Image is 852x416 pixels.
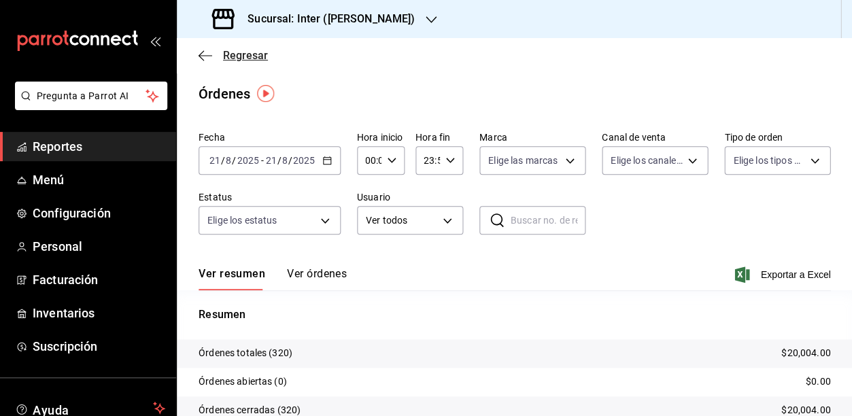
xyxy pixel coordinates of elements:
[737,266,830,283] button: Exportar a Excel
[357,133,405,142] label: Hora inicio
[288,155,292,166] span: /
[33,400,148,416] span: Ayuda
[602,133,708,142] label: Canal de venta
[265,155,277,166] input: --
[33,237,165,256] span: Personal
[366,213,438,228] span: Ver todos
[199,267,347,290] div: navigation tabs
[199,346,292,360] p: Órdenes totales (320)
[33,204,165,222] span: Configuración
[257,85,274,102] img: Tooltip marker
[33,171,165,189] span: Menú
[207,213,277,227] span: Elige los estatus
[277,155,281,166] span: /
[260,155,263,166] span: -
[33,271,165,289] span: Facturación
[733,154,805,167] span: Elige los tipos de orden
[488,154,558,167] span: Elige las marcas
[781,346,830,360] p: $20,004.00
[33,337,165,356] span: Suscripción
[15,82,167,110] button: Pregunta a Parrot AI
[199,307,830,323] p: Resumen
[225,155,232,166] input: --
[357,192,463,202] label: Usuario
[10,99,167,113] a: Pregunta a Parrot AI
[209,155,221,166] input: --
[282,155,288,166] input: --
[479,133,585,142] label: Marca
[236,155,259,166] input: ----
[199,267,265,290] button: Ver resumen
[199,192,341,202] label: Estatus
[199,375,287,389] p: Órdenes abiertas (0)
[221,155,225,166] span: /
[287,267,347,290] button: Ver órdenes
[415,133,463,142] label: Hora fin
[37,89,146,103] span: Pregunta a Parrot AI
[232,155,236,166] span: /
[805,375,830,389] p: $0.00
[223,49,268,62] span: Regresar
[292,155,316,166] input: ----
[199,49,268,62] button: Regresar
[724,133,830,142] label: Tipo de orden
[611,154,683,167] span: Elige los canales de venta
[237,11,415,27] h3: Sucursal: Inter ([PERSON_NAME])
[150,35,160,46] button: open_drawer_menu
[199,133,341,142] label: Fecha
[511,207,585,234] input: Buscar no. de referencia
[33,304,165,322] span: Inventarios
[33,137,165,156] span: Reportes
[199,84,250,104] div: Órdenes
